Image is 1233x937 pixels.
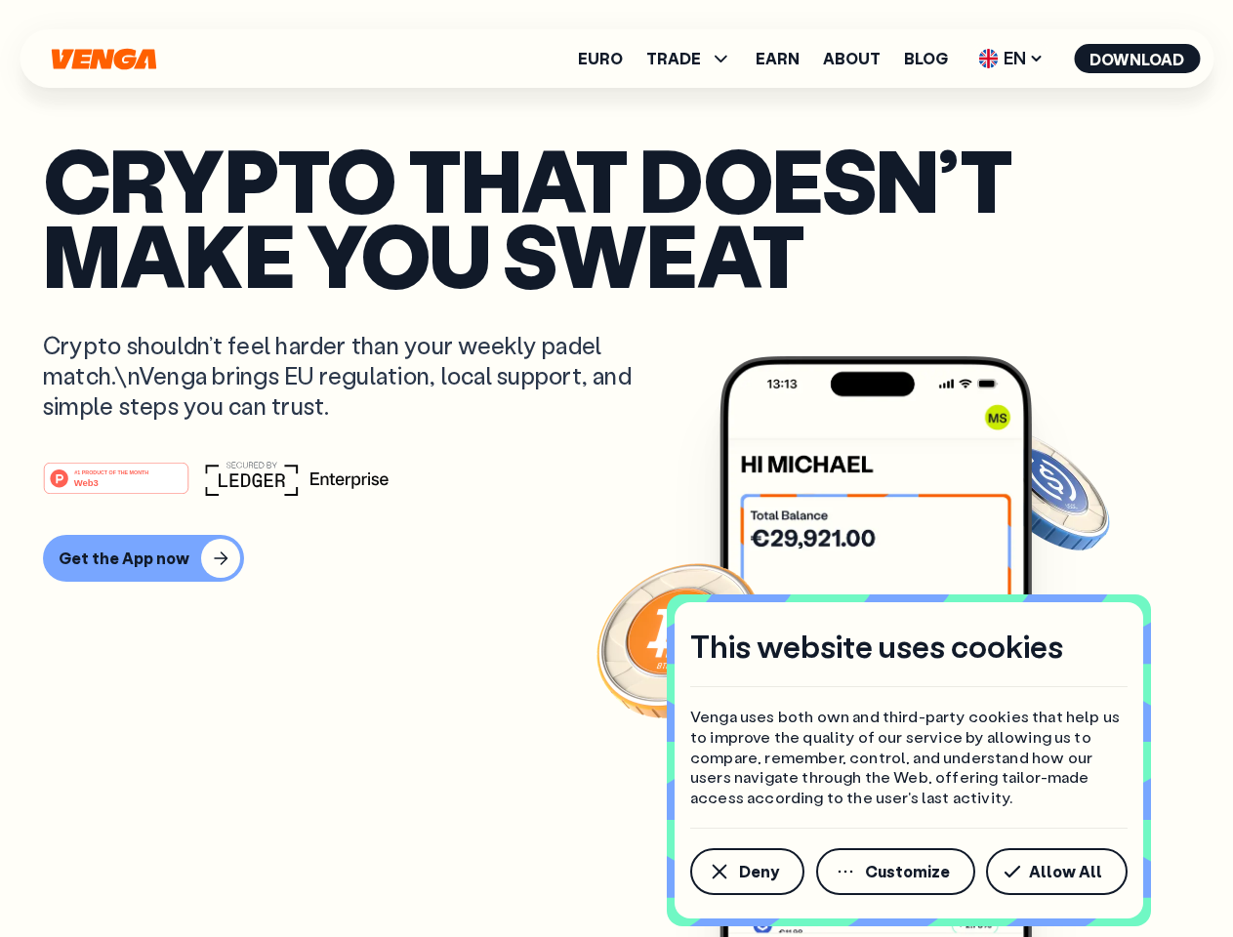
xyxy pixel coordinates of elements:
img: Bitcoin [593,551,768,727]
tspan: Web3 [74,476,99,487]
a: About [823,51,881,66]
span: TRADE [646,51,701,66]
div: Get the App now [59,549,189,568]
span: Deny [739,864,779,879]
span: Customize [865,864,950,879]
span: TRADE [646,47,732,70]
p: Crypto shouldn’t feel harder than your weekly padel match.\nVenga brings EU regulation, local sup... [43,330,660,422]
h4: This website uses cookies [690,626,1063,667]
img: USDC coin [973,420,1114,560]
a: #1 PRODUCT OF THE MONTHWeb3 [43,473,189,499]
button: Customize [816,848,975,895]
button: Download [1074,44,1200,73]
button: Get the App now [43,535,244,582]
a: Get the App now [43,535,1190,582]
a: Earn [756,51,800,66]
p: Venga uses both own and third-party cookies that help us to improve the quality of our service by... [690,707,1128,808]
p: Crypto that doesn’t make you sweat [43,142,1190,291]
a: Blog [904,51,948,66]
svg: Home [49,48,158,70]
tspan: #1 PRODUCT OF THE MONTH [74,468,148,474]
img: flag-uk [978,49,998,68]
span: EN [971,43,1050,74]
span: Allow All [1029,864,1102,879]
button: Allow All [986,848,1128,895]
a: Euro [578,51,623,66]
button: Deny [690,848,804,895]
